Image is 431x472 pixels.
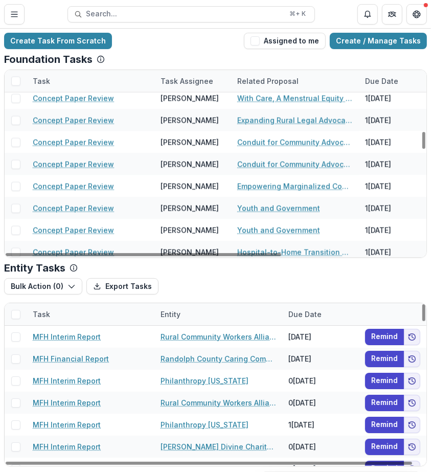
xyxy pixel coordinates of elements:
[161,441,276,452] a: [PERSON_NAME] Divine Charitable Foundation
[27,70,154,92] div: Task
[4,33,112,49] a: Create Task From Scratch
[161,225,219,236] div: [PERSON_NAME]
[404,439,420,455] button: Add to friends
[27,309,56,320] div: Task
[33,419,101,430] a: MFH Interim Report
[237,115,353,126] a: Expanding Rural Legal Advocacy for Survivors in [GEOGRAPHIC_DATA][US_STATE]
[357,4,378,25] button: Notifications
[404,395,420,411] button: Add to friends
[161,419,248,430] a: Philanthropy [US_STATE]
[282,326,359,348] div: [DATE]
[161,203,219,214] div: [PERSON_NAME]
[330,33,427,49] a: Create / Manage Tasks
[231,70,359,92] div: Related Proposal
[404,329,420,345] button: Add to friends
[33,225,114,236] a: Concept Paper Review
[282,348,359,370] div: [DATE]
[33,353,109,364] a: MFH Financial Report
[161,353,276,364] a: Randolph County Caring Community Inc
[27,76,56,86] div: Task
[154,70,231,92] div: Task Assignee
[365,373,404,389] button: Remind
[33,397,101,408] a: MFH Interim Report
[161,397,276,408] a: Rural Community Workers Alliance
[237,225,320,236] a: Youth and Government
[154,76,219,86] div: Task Assignee
[33,93,114,104] a: Concept Paper Review
[161,331,276,342] a: Rural Community Workers Alliance
[288,8,308,19] div: ⌘ + K
[406,4,427,25] button: Get Help
[86,278,158,295] button: Export Tasks
[33,203,114,214] a: Concept Paper Review
[161,115,219,126] div: [PERSON_NAME]
[365,329,404,345] button: Remind
[231,76,305,86] div: Related Proposal
[161,93,219,104] div: [PERSON_NAME]
[33,375,101,386] a: MFH Interim Report
[365,395,404,411] button: Remind
[154,303,282,325] div: Entity
[282,370,359,392] div: 0[DATE]
[365,439,404,455] button: Remind
[237,181,353,192] a: Empowering Marginalized Community Members & Creating Community Solutions
[282,303,359,325] div: Due Date
[237,159,353,170] a: Conduit for Community Advocacy
[282,414,359,436] div: 1[DATE]
[4,4,25,25] button: Toggle Menu
[33,441,101,452] a: MFH Interim Report
[33,115,114,126] a: Concept Paper Review
[161,159,219,170] div: [PERSON_NAME]
[404,351,420,367] button: Add to friends
[33,247,114,258] a: Concept Paper Review
[244,33,326,49] button: Assigned to me
[237,137,353,148] a: Conduit for Community Advocacy
[4,53,93,65] p: Foundation Tasks
[27,303,154,325] div: Task
[404,373,420,389] button: Add to friends
[154,309,187,320] div: Entity
[4,262,65,274] p: Entity Tasks
[4,278,82,295] button: Bulk Action (0)
[33,331,101,342] a: MFH Interim Report
[161,137,219,148] div: [PERSON_NAME]
[282,392,359,414] div: 0[DATE]
[33,181,114,192] a: Concept Paper Review
[404,417,420,433] button: Add to friends
[359,76,404,86] div: Due Date
[33,137,114,148] a: Concept Paper Review
[67,6,315,23] button: Search...
[86,10,284,18] span: Search...
[161,375,248,386] a: Philanthropy [US_STATE]
[161,181,219,192] div: [PERSON_NAME]
[237,247,353,258] a: Hospital-to-Home Transition Taskforce
[237,93,353,104] a: With Care, A Menstrual Equity Framework for [US_STATE]
[282,309,328,320] div: Due Date
[237,203,320,214] a: Youth and Government
[161,247,219,258] div: [PERSON_NAME]
[382,4,402,25] button: Partners
[33,159,114,170] a: Concept Paper Review
[365,351,404,367] button: Remind
[282,436,359,458] div: 0[DATE]
[365,417,404,433] button: Remind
